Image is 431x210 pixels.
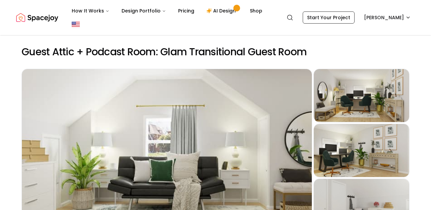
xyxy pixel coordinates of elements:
[173,4,200,18] a: Pricing
[303,11,355,24] a: Start Your Project
[116,4,171,18] button: Design Portfolio
[16,11,58,24] a: Spacejoy
[244,4,268,18] a: Shop
[16,11,58,24] img: Spacejoy Logo
[66,4,115,18] button: How It Works
[22,46,409,58] h2: Guest Attic + Podcast Room: Glam Transitional Guest Room
[66,4,268,18] nav: Main
[201,4,243,18] a: AI Design
[72,20,80,28] img: United States
[360,11,415,24] button: [PERSON_NAME]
